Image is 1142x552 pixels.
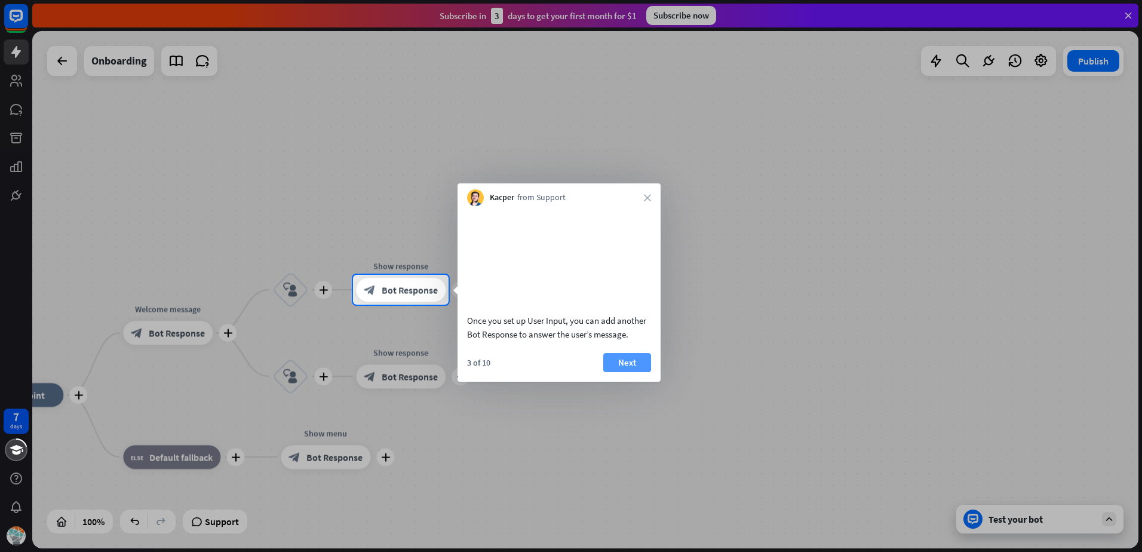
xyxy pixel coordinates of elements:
[364,284,376,296] i: block_bot_response
[603,353,651,372] button: Next
[467,357,490,368] div: 3 of 10
[517,192,566,204] span: from Support
[467,314,651,341] div: Once you set up User Input, you can add another Bot Response to answer the user’s message.
[382,284,438,296] span: Bot Response
[10,5,45,41] button: Open LiveChat chat widget
[644,194,651,201] i: close
[490,192,514,204] span: Kacper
